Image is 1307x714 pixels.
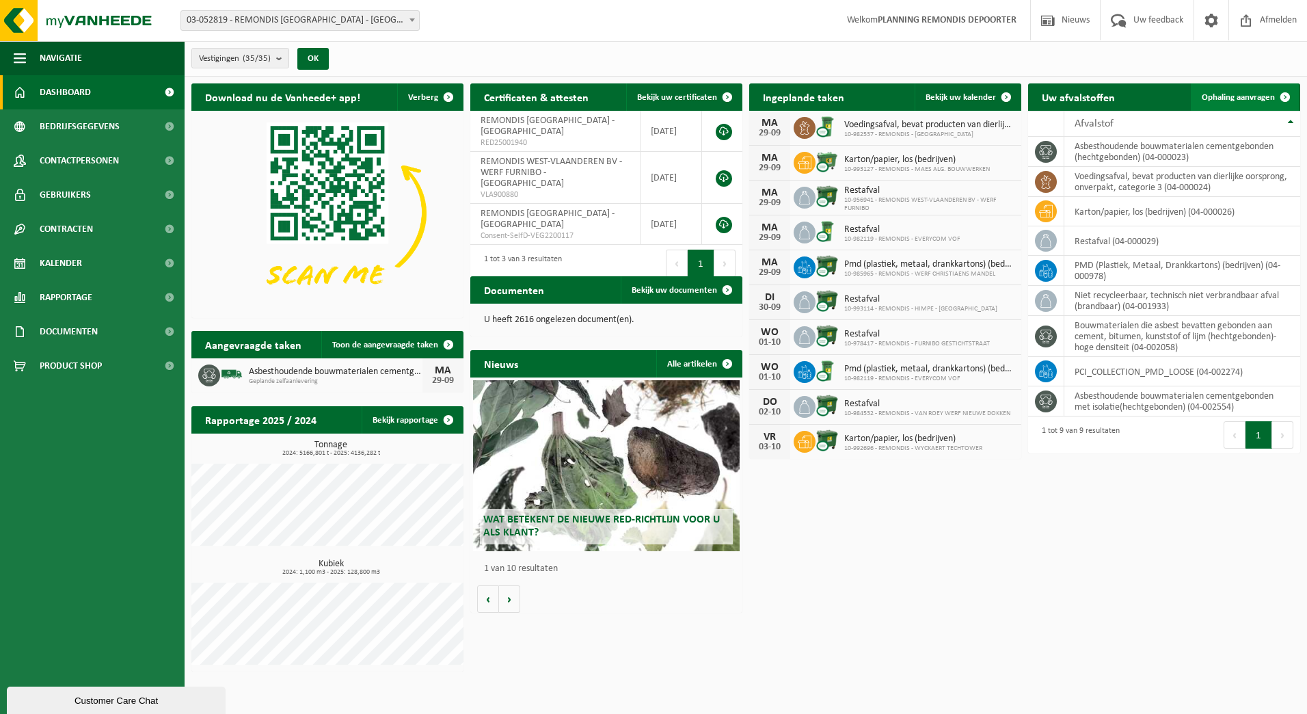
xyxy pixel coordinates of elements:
[844,445,982,453] span: 10-992696 - REMONDIS - WYCKAERT TECHTOWER
[1191,83,1299,111] a: Ophaling aanvragen
[481,189,630,200] span: VLA900880
[749,83,858,110] h2: Ingeplande taken
[40,178,91,212] span: Gebruikers
[1202,93,1275,102] span: Ophaling aanvragen
[816,289,839,313] img: WB-1100-CU
[844,270,1014,278] span: 10-985965 - REMONDIS - WERF CHRISTIAENS MANDEL
[816,115,839,138] img: WB-0240-CU
[816,324,839,347] img: WB-1100-CU
[816,220,839,243] img: WB-0240-CU
[816,359,839,382] img: WB-0240-CU
[756,327,783,338] div: WO
[844,131,1014,139] span: 10-982537 - REMONDIS - [GEOGRAPHIC_DATA]
[621,276,741,304] a: Bekijk uw documenten
[844,329,990,340] span: Restafval
[756,432,783,442] div: VR
[1064,316,1300,357] td: bouwmaterialen die asbest bevatten gebonden aan cement, bitumen, kunststof of lijm (hechtgebonden...
[191,331,315,358] h2: Aangevraagde taken
[7,684,228,714] iframe: chat widget
[844,305,997,313] span: 10-993114 - REMONDIS - HIMPE - [GEOGRAPHIC_DATA]
[1064,137,1300,167] td: asbesthoudende bouwmaterialen cementgebonden (hechtgebonden) (04-000023)
[844,235,960,243] span: 10-982119 - REMONDIS - EVERYCOM VOF
[470,276,558,303] h2: Documenten
[756,303,783,313] div: 30-09
[198,450,463,457] span: 2024: 5166,801 t - 2025: 4136,282 t
[756,163,783,173] div: 29-09
[40,109,120,144] span: Bedrijfsgegevens
[1064,286,1300,316] td: niet recycleerbaar, technisch niet verbrandbaar afval (brandbaar) (04-001933)
[844,410,1010,418] span: 10-984532 - REMONDIS - VAN ROEY WERF NIEUWE DOKKEN
[191,406,330,433] h2: Rapportage 2025 / 2024
[243,54,271,63] count: (35/35)
[1064,256,1300,286] td: PMD (Plastiek, Metaal, Drankkartons) (bedrijven) (04-000978)
[1028,83,1129,110] h2: Uw afvalstoffen
[481,157,622,189] span: REMONDIS WEST-VLAANDEREN BV - WERF FURNIBO - [GEOGRAPHIC_DATA]
[844,294,997,305] span: Restafval
[1064,167,1300,197] td: voedingsafval, bevat producten van dierlijke oorsprong, onverpakt, categorie 3 (04-000024)
[844,185,1014,196] span: Restafval
[473,380,740,551] a: Wat betekent de nieuwe RED-richtlijn voor u als klant?
[626,83,741,111] a: Bekijk uw certificaten
[756,153,783,163] div: MA
[756,338,783,347] div: 01-10
[199,49,271,69] span: Vestigingen
[816,185,839,208] img: WB-1100-CU
[1245,421,1272,449] button: 1
[477,585,499,613] button: Vorige
[321,331,462,358] a: Toon de aangevraagde taken
[878,15,1016,25] strong: PLANNING REMONDIS DEPOORTER
[397,83,462,111] button: Verberg
[332,341,438,349] span: Toon de aangevraagde taken
[844,434,982,445] span: Karton/papier, los (bedrijven)
[637,93,717,102] span: Bekijk uw certificaten
[688,250,714,277] button: 1
[40,349,102,383] span: Product Shop
[1064,226,1300,256] td: restafval (04-000029)
[816,394,839,417] img: WB-1100-CU
[429,376,457,386] div: 29-09
[481,116,615,137] span: REMONDIS [GEOGRAPHIC_DATA] - [GEOGRAPHIC_DATA]
[429,365,457,376] div: MA
[756,129,783,138] div: 29-09
[926,93,996,102] span: Bekijk uw kalender
[181,11,419,30] span: 03-052819 - REMONDIS WEST-VLAANDEREN - OOSTENDE
[756,442,783,452] div: 03-10
[40,144,119,178] span: Contactpersonen
[816,150,839,173] img: WB-0660-CU
[915,83,1020,111] a: Bekijk uw kalender
[408,93,438,102] span: Verberg
[481,209,615,230] span: REMONDIS [GEOGRAPHIC_DATA] - [GEOGRAPHIC_DATA]
[470,83,602,110] h2: Certificaten & attesten
[844,155,990,166] span: Karton/papier, los (bedrijven)
[191,48,289,68] button: Vestigingen(35/35)
[180,10,420,31] span: 03-052819 - REMONDIS WEST-VLAANDEREN - OOSTENDE
[40,280,92,315] span: Rapportage
[484,315,729,325] p: U heeft 2616 ongelezen document(en).
[816,429,839,452] img: WB-1100-CU
[756,292,783,303] div: DI
[756,408,783,417] div: 02-10
[756,373,783,382] div: 01-10
[844,120,1014,131] span: Voedingsafval, bevat producten van dierlijke oorsprong, onverpakt, categorie 3
[756,222,783,233] div: MA
[844,375,1014,383] span: 10-982119 - REMONDIS - EVERYCOM VOF
[1064,386,1300,416] td: asbesthoudende bouwmaterialen cementgebonden met isolatie(hechtgebonden) (04-002554)
[756,268,783,278] div: 29-09
[641,204,702,245] td: [DATE]
[844,196,1014,213] span: 10-956941 - REMONDIS WEST-VLAANDEREN BV - WERF FURNIBO
[481,137,630,148] span: RED25001940
[844,399,1010,410] span: Restafval
[40,41,82,75] span: Navigatie
[40,75,91,109] span: Dashboard
[844,364,1014,375] span: Pmd (plastiek, metaal, drankkartons) (bedrijven)
[198,569,463,576] span: 2024: 1,100 m3 - 2025: 128,800 m3
[756,118,783,129] div: MA
[477,248,562,278] div: 1 tot 3 van 3 resultaten
[632,286,717,295] span: Bekijk uw documenten
[499,585,520,613] button: Volgende
[666,250,688,277] button: Previous
[191,111,463,315] img: Download de VHEPlus App
[1064,197,1300,226] td: karton/papier, los (bedrijven) (04-000026)
[756,397,783,408] div: DO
